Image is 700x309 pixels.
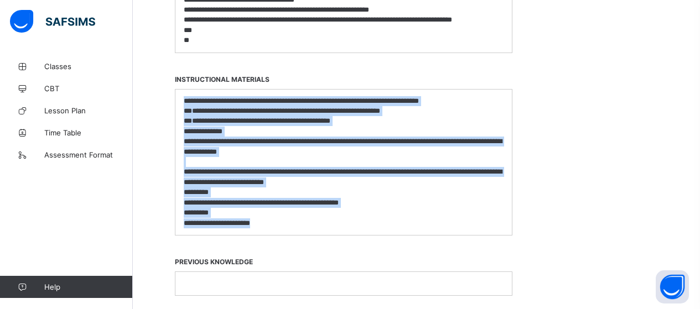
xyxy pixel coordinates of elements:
span: Time Table [44,128,133,137]
span: INSTRUCTIONAL MATERIALS [175,70,512,89]
span: Assessment Format [44,150,133,159]
span: Lesson Plan [44,106,133,115]
span: PREVIOUS KNOWLEDGE [175,252,512,271]
span: Help [44,282,132,291]
span: Classes [44,62,133,71]
img: safsims [10,10,95,33]
button: Open asap [656,270,689,303]
span: CBT [44,84,133,93]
